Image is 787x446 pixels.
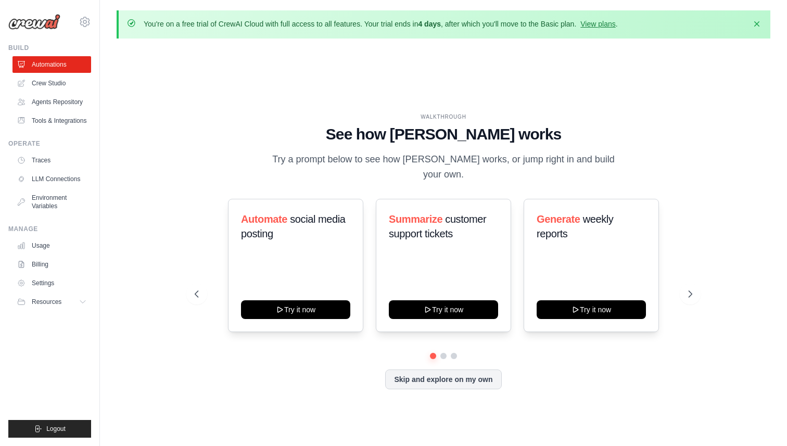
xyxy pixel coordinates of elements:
span: Generate [537,213,580,225]
div: Operate [8,139,91,148]
button: Resources [12,294,91,310]
div: Manage [8,225,91,233]
button: Try it now [389,300,498,319]
button: Try it now [241,300,350,319]
strong: 4 days [418,20,441,28]
h1: See how [PERSON_NAME] works [195,125,693,144]
a: Environment Variables [12,189,91,214]
a: Traces [12,152,91,169]
button: Logout [8,420,91,438]
span: customer support tickets [389,213,486,239]
span: social media posting [241,213,346,239]
div: WALKTHROUGH [195,113,693,121]
button: Try it now [537,300,646,319]
img: Logo [8,14,60,30]
a: Agents Repository [12,94,91,110]
a: LLM Connections [12,171,91,187]
span: Logout [46,425,66,433]
a: View plans [580,20,615,28]
p: You're on a free trial of CrewAI Cloud with full access to all features. Your trial ends in , aft... [144,19,618,29]
a: Automations [12,56,91,73]
button: Skip and explore on my own [385,369,501,389]
a: Settings [12,275,91,291]
span: Resources [32,298,61,306]
div: Build [8,44,91,52]
a: Usage [12,237,91,254]
a: Tools & Integrations [12,112,91,129]
a: Crew Studio [12,75,91,92]
a: Billing [12,256,91,273]
p: Try a prompt below to see how [PERSON_NAME] works, or jump right in and build your own. [269,152,618,183]
span: Automate [241,213,287,225]
span: Summarize [389,213,442,225]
